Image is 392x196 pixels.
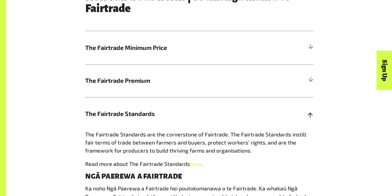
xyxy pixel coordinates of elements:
[85,76,256,85] span: The Fairtrade Premium
[85,160,203,167] span: Read more about The Fairtrade Standards .
[85,173,313,180] h4: NGĀ PAEREWA A FAIRTRADE
[85,131,306,154] span: The Fairtrade Standards are the cornerstone of Fairtrade. The Fairtrade Standards instill fair te...
[85,43,256,52] span: The Fairtrade Minimum Price
[85,109,256,118] span: The Fairtrade Standards
[190,160,201,167] a: here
